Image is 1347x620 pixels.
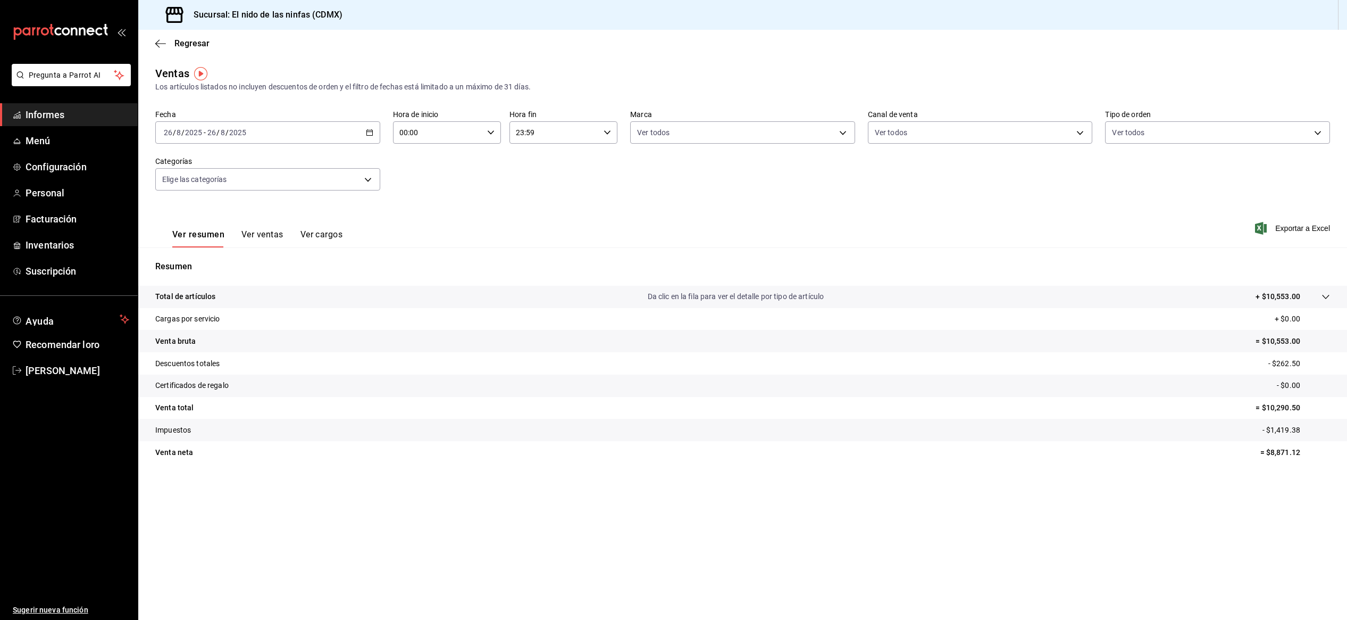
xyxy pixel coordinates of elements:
font: Cargas por servicio [155,315,220,323]
button: Exportar a Excel [1257,222,1330,235]
font: Venta bruta [155,337,196,345]
font: Los artículos listados no incluyen descuentos de orden y el filtro de fechas está limitado a un m... [155,82,531,91]
font: Inventarios [26,239,74,251]
font: - $0.00 [1277,381,1300,390]
font: Personal [26,187,64,199]
input: ---- [229,128,247,137]
input: -- [207,128,216,137]
font: Total de artículos [155,292,215,301]
font: Ver ventas [241,229,283,239]
font: Ver cargos [300,229,343,239]
font: Configuración [26,161,87,172]
font: - $262.50 [1268,359,1300,368]
font: Suscripción [26,266,76,277]
font: Regresar [174,38,210,48]
button: Regresar [155,38,210,48]
font: Canal de venta [868,110,918,119]
font: Ver resumen [172,229,224,239]
font: Marca [630,110,652,119]
font: Sucursal: El nido de las ninfas (CDMX) [194,10,342,20]
font: Categorías [155,157,192,166]
font: = $8,871.12 [1260,448,1300,457]
img: Marcador de información sobre herramientas [194,67,207,80]
font: Descuentos totales [155,359,220,368]
font: Venta total [155,403,194,412]
font: Hora de inicio [393,110,439,119]
font: Resumen [155,261,192,271]
font: / [216,128,220,137]
input: -- [220,128,225,137]
font: Informes [26,109,64,120]
font: = $10,553.00 [1256,337,1300,345]
font: Ver todos [637,128,670,137]
font: / [225,128,229,137]
font: Ver todos [875,128,907,137]
font: Exportar a Excel [1275,224,1330,233]
font: Fecha [155,110,176,119]
font: Elige las categorías [162,175,227,184]
font: - $1,419.38 [1262,426,1300,434]
font: = $10,290.50 [1256,403,1300,412]
font: Ventas [155,67,189,80]
font: Hora fin [509,110,537,119]
font: Pregunta a Parrot AI [29,71,101,79]
font: Venta neta [155,448,193,457]
input: -- [163,128,173,137]
font: Da clic en la fila para ver el detalle por tipo de artículo [648,292,824,301]
font: Recomendar loro [26,339,99,350]
font: [PERSON_NAME] [26,365,100,376]
font: Sugerir nueva función [13,606,88,614]
font: Tipo de orden [1105,110,1151,119]
font: - [204,128,206,137]
a: Pregunta a Parrot AI [7,77,131,88]
font: / [181,128,185,137]
font: + $10,553.00 [1256,292,1300,301]
font: Menú [26,135,51,146]
div: pestañas de navegación [172,229,342,247]
font: / [173,128,176,137]
font: Impuestos [155,426,191,434]
font: Certificados de regalo [155,381,229,390]
button: abrir_cajón_menú [117,28,126,36]
input: ---- [185,128,203,137]
font: Ayuda [26,316,54,327]
font: Ver todos [1112,128,1144,137]
font: + $0.00 [1275,315,1300,323]
button: Pregunta a Parrot AI [12,64,131,86]
input: -- [176,128,181,137]
font: Facturación [26,213,77,225]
